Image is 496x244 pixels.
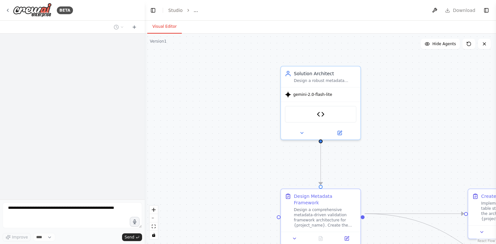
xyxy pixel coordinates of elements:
g: Edge from 61381010-1111-417c-a03f-6910896f5035 to 6532ebfe-bba4-47dc-aaac-58eed6f32bfa [317,141,324,185]
div: Solution Architect [294,70,356,77]
g: Edge from 6532ebfe-bba4-47dc-aaac-58eed6f32bfa to 45282e23-9754-4325-9c16-64c490a16cc9 [365,210,464,217]
button: Show right sidebar [482,6,491,15]
button: Improve [3,233,31,241]
div: BETA [57,6,73,14]
a: Studio [168,8,183,13]
span: gemini-2.0-flash-lite [293,92,332,97]
div: React Flow controls [150,206,158,239]
button: No output available [307,235,335,242]
span: ... [194,7,198,14]
button: Switch to previous chat [111,23,127,31]
a: React Flow attribution [478,239,495,243]
span: Send [125,235,134,240]
button: zoom out [150,214,158,222]
button: Click to speak your automation idea [130,217,139,227]
button: fit view [150,222,158,231]
button: Open in side panel [336,235,358,242]
div: Design Metadata Framework [294,193,356,206]
button: Open in side panel [321,129,358,137]
button: Hide Agents [421,39,460,49]
div: Design a comprehensive metadata-driven validation framework architecture for {project_name}. Crea... [294,207,356,228]
img: Logo [13,3,52,17]
button: Start a new chat [129,23,139,31]
button: toggle interactivity [150,231,158,239]
button: Hide left sidebar [149,6,158,15]
button: Visual Editor [147,20,182,34]
div: Version 1 [150,39,167,44]
span: Hide Agents [432,41,456,46]
img: Azure Synapse Schema Generator [317,110,325,118]
nav: breadcrumb [168,7,198,14]
span: Improve [12,235,28,240]
button: zoom in [150,206,158,214]
div: Solution ArchitectDesign a robust metadata framework with a single metadata table and one stored ... [280,66,361,140]
button: Send [122,233,142,241]
div: Design a robust metadata framework with a single metadata table and one stored procedure to handl... [294,78,356,83]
